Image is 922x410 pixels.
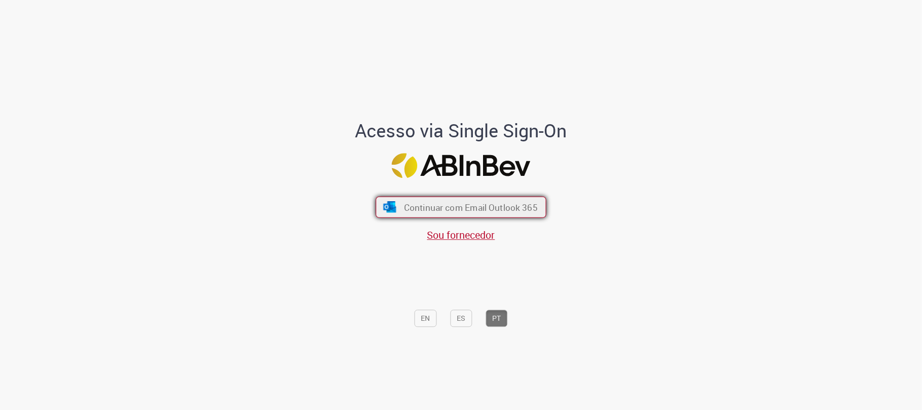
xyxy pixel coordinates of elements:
button: ES [451,310,472,327]
img: ícone Azure/Microsoft 360 [382,202,397,213]
button: ícone Azure/Microsoft 360 Continuar com Email Outlook 365 [376,197,546,218]
h1: Acesso via Single Sign-On [320,121,602,141]
img: Logo ABInBev [392,153,531,178]
button: EN [415,310,437,327]
span: Continuar com Email Outlook 365 [404,202,538,213]
button: PT [486,310,508,327]
a: Sou fornecedor [427,229,495,242]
